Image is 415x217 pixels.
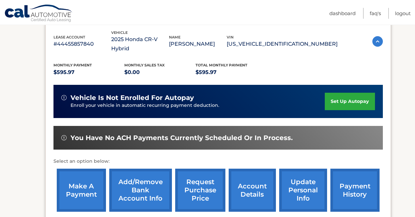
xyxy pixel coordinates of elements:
[169,35,180,39] span: name
[71,94,194,102] span: vehicle is not enrolled for autopay
[175,169,225,212] a: request purchase price
[53,63,92,67] span: Monthly Payment
[53,39,111,49] p: #44455857840
[370,8,381,19] a: FAQ's
[109,169,172,212] a: Add/Remove bank account info
[71,134,293,142] span: You have no ACH payments currently scheduled or in process.
[229,169,276,212] a: account details
[111,35,169,53] p: 2025 Honda CR-V Hybrid
[330,169,380,212] a: payment history
[53,35,85,39] span: lease account
[4,4,73,23] a: Cal Automotive
[53,68,125,77] p: $595.97
[196,63,247,67] span: Total Monthly Payment
[227,35,234,39] span: vin
[279,169,327,212] a: update personal info
[71,102,325,109] p: Enroll your vehicle in automatic recurring payment deduction.
[57,169,106,212] a: make a payment
[329,8,356,19] a: Dashboard
[111,30,128,35] span: vehicle
[61,135,67,140] img: alert-white.svg
[372,36,383,47] img: accordion-active.svg
[53,157,383,165] p: Select an option below:
[124,68,196,77] p: $0.00
[169,39,227,49] p: [PERSON_NAME]
[196,68,267,77] p: $595.97
[124,63,165,67] span: Monthly sales Tax
[395,8,411,19] a: Logout
[227,39,338,49] p: [US_VEHICLE_IDENTIFICATION_NUMBER]
[61,95,67,100] img: alert-white.svg
[325,93,375,110] a: set up autopay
